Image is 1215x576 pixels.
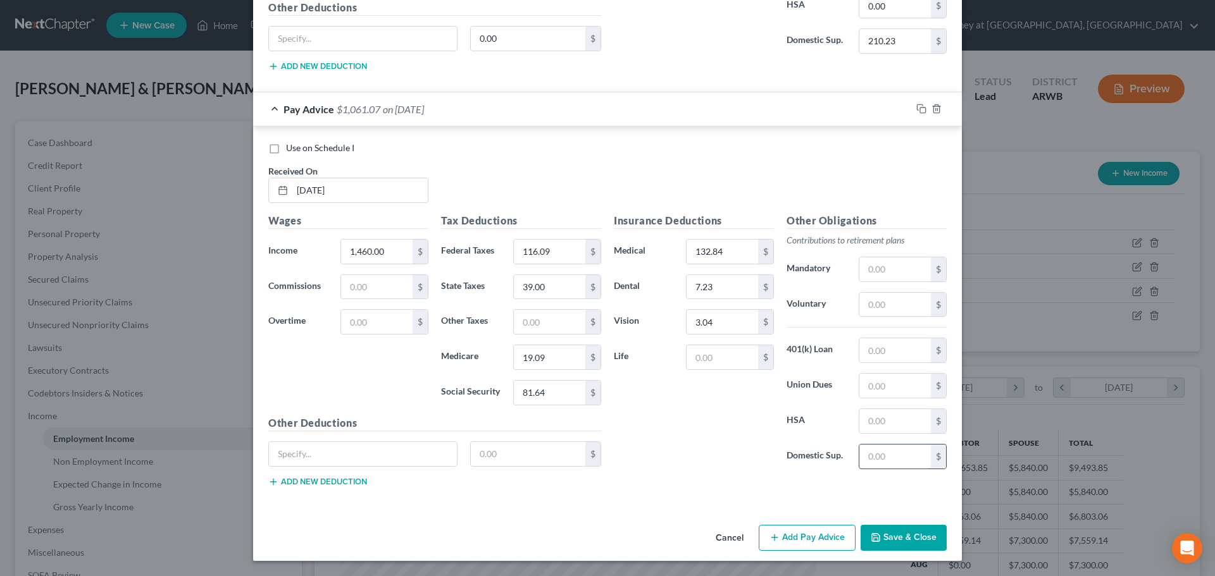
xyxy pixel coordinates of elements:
[337,103,380,115] span: $1,061.07
[607,309,680,334] label: Vision
[262,274,334,300] label: Commissions
[687,240,758,264] input: 0.00
[758,310,773,334] div: $
[787,213,947,229] h5: Other Obligations
[859,338,931,362] input: 0.00
[780,338,852,363] label: 401(k) Loan
[413,275,428,299] div: $
[780,292,852,317] label: Voluntary
[787,234,947,247] p: Contributions to retirement plans
[780,373,852,398] label: Union Dues
[585,310,601,334] div: $
[780,257,852,282] label: Mandatory
[931,409,946,433] div: $
[268,166,318,176] span: Received On
[341,310,413,334] input: 0.00
[514,240,585,264] input: 0.00
[931,374,946,398] div: $
[435,239,507,264] label: Federal Taxes
[435,274,507,300] label: State Taxes
[687,345,758,369] input: 0.00
[859,374,931,398] input: 0.00
[687,275,758,299] input: 0.00
[262,309,334,334] label: Overtime
[780,408,852,434] label: HSA
[859,409,931,433] input: 0.00
[931,293,946,317] div: $
[585,442,601,466] div: $
[859,293,931,317] input: 0.00
[269,442,457,466] input: Specify...
[859,444,931,469] input: 0.00
[931,257,946,281] div: $
[268,415,601,431] h5: Other Deductions
[607,345,680,370] label: Life
[514,345,585,369] input: 0.00
[471,27,586,51] input: 0.00
[268,245,297,255] span: Income
[514,381,585,405] input: 0.00
[413,310,428,334] div: $
[471,442,586,466] input: 0.00
[435,380,507,405] label: Social Security
[706,526,754,551] button: Cancel
[585,27,601,51] div: $
[383,103,424,115] span: on [DATE]
[614,213,774,229] h5: Insurance Deductions
[413,240,428,264] div: $
[268,477,367,487] button: Add new deduction
[435,345,507,370] label: Medicare
[441,213,601,229] h5: Tax Deductions
[514,310,585,334] input: 0.00
[687,310,758,334] input: 0.00
[1172,533,1202,563] div: Open Intercom Messenger
[758,345,773,369] div: $
[292,178,428,202] input: MM/DD/YYYY
[859,29,931,53] input: 0.00
[283,103,334,115] span: Pay Advice
[758,275,773,299] div: $
[585,345,601,369] div: $
[341,240,413,264] input: 0.00
[931,338,946,362] div: $
[286,142,354,153] span: Use on Schedule I
[759,525,856,551] button: Add Pay Advice
[780,444,852,469] label: Domestic Sup.
[758,240,773,264] div: $
[931,444,946,469] div: $
[780,28,852,54] label: Domestic Sup.
[585,275,601,299] div: $
[859,257,931,281] input: 0.00
[607,274,680,300] label: Dental
[341,275,413,299] input: 0.00
[514,275,585,299] input: 0.00
[607,239,680,264] label: Medical
[268,61,367,71] button: Add new deduction
[435,309,507,334] label: Other Taxes
[585,381,601,405] div: $
[269,27,457,51] input: Specify...
[585,240,601,264] div: $
[268,213,428,229] h5: Wages
[931,29,946,53] div: $
[861,525,947,551] button: Save & Close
